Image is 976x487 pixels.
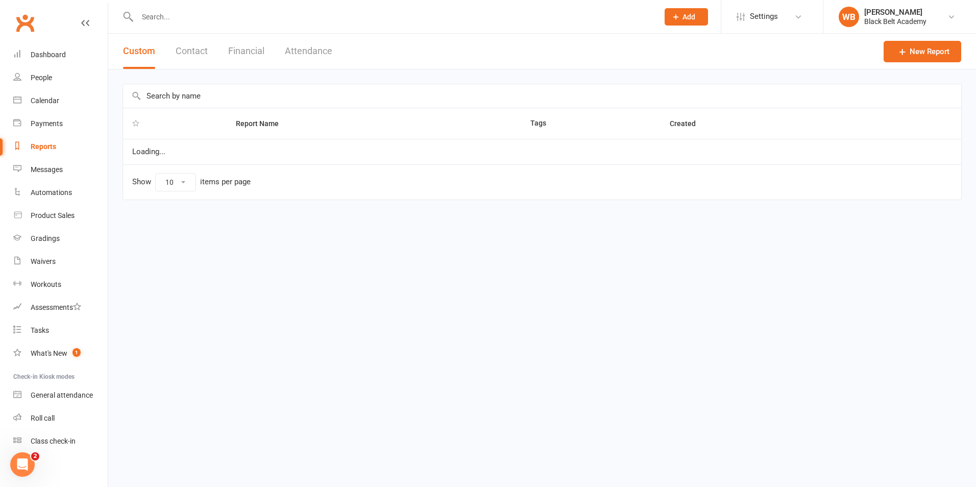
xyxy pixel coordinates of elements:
div: Payments [31,119,63,128]
div: Dashboard [31,51,66,59]
a: What's New1 [13,342,108,365]
input: Search... [134,10,651,24]
div: Tasks [31,326,49,334]
div: Automations [31,188,72,197]
button: Custom [123,34,155,69]
div: Black Belt Academy [864,17,926,26]
div: Gradings [31,234,60,242]
div: Workouts [31,280,61,288]
div: Product Sales [31,211,75,220]
button: Contact [176,34,208,69]
div: [PERSON_NAME] [864,8,926,17]
div: Waivers [31,257,56,265]
a: Dashboard [13,43,108,66]
a: Automations [13,181,108,204]
a: Gradings [13,227,108,250]
div: WB [839,7,859,27]
span: 2 [31,452,39,460]
iframe: Intercom live chat [10,452,35,477]
div: items per page [200,178,251,186]
a: Roll call [13,407,108,430]
th: Tags [521,108,660,139]
a: General attendance kiosk mode [13,384,108,407]
span: Add [682,13,695,21]
a: Class kiosk mode [13,430,108,453]
a: Workouts [13,273,108,296]
div: What's New [31,349,67,357]
a: Reports [13,135,108,158]
div: Calendar [31,96,59,105]
a: Product Sales [13,204,108,227]
span: Report Name [236,119,290,128]
a: Clubworx [12,10,38,36]
a: People [13,66,108,89]
a: Calendar [13,89,108,112]
td: Loading... [123,139,961,164]
button: Created [670,117,707,130]
button: Attendance [285,34,332,69]
div: People [31,74,52,82]
a: Assessments [13,296,108,319]
a: Waivers [13,250,108,273]
div: Messages [31,165,63,174]
div: Assessments [31,303,81,311]
span: Created [670,119,707,128]
div: Show [132,173,251,191]
div: Roll call [31,414,55,422]
button: Add [665,8,708,26]
div: Reports [31,142,56,151]
button: Financial [228,34,264,69]
span: Settings [750,5,778,28]
input: Search by name [123,84,961,108]
div: Class check-in [31,437,76,445]
div: General attendance [31,391,93,399]
a: Messages [13,158,108,181]
button: Report Name [236,117,290,130]
a: New Report [884,41,961,62]
a: Tasks [13,319,108,342]
span: 1 [72,348,81,357]
a: Payments [13,112,108,135]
